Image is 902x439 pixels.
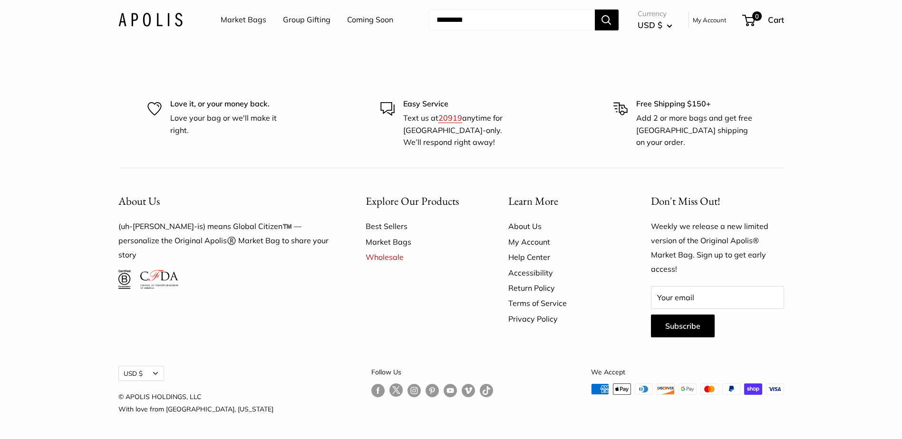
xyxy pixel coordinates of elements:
[636,112,755,149] p: Add 2 or more bags and get free [GEOGRAPHIC_DATA] shipping on your order.
[595,10,619,30] button: Search
[118,391,273,415] p: © APOLIS HOLDINGS, LLC With love from [GEOGRAPHIC_DATA], [US_STATE]
[371,366,493,378] p: Follow Us
[366,194,459,208] span: Explore Our Products
[768,15,784,25] span: Cart
[638,20,662,30] span: USD $
[638,7,672,20] span: Currency
[371,383,385,397] a: Follow us on Facebook
[636,98,755,110] p: Free Shipping $150+
[508,296,618,311] a: Terms of Service
[462,383,475,397] a: Follow us on Vimeo
[426,383,439,397] a: Follow us on Pinterest
[438,113,462,123] a: 20919
[366,192,475,210] button: Explore Our Products
[743,12,784,28] a: 0 Cart
[508,234,618,249] a: My Account
[389,383,403,401] a: Follow us on Twitter
[429,10,595,30] input: Search...
[366,234,475,249] a: Market Bags
[403,112,522,149] p: Text us at anytime for [GEOGRAPHIC_DATA]-only. We’ll respond right away!
[508,280,618,296] a: Return Policy
[170,112,289,136] p: Love your bag or we'll make it right.
[508,194,558,208] span: Learn More
[403,98,522,110] p: Easy Service
[508,219,618,234] a: About Us
[118,270,131,289] img: Certified B Corporation
[118,366,164,381] button: USD $
[508,249,618,265] a: Help Center
[651,315,715,337] button: Subscribe
[283,13,330,27] a: Group Gifting
[347,13,393,27] a: Coming Soon
[591,366,784,378] p: We Accept
[638,18,672,33] button: USD $
[651,192,784,210] p: Don't Miss Out!
[444,383,457,397] a: Follow us on YouTube
[480,383,493,397] a: Follow us on Tumblr
[366,219,475,234] a: Best Sellers
[407,383,421,397] a: Follow us on Instagram
[693,14,727,26] a: My Account
[508,265,618,280] a: Accessibility
[508,192,618,210] button: Learn More
[752,11,761,21] span: 0
[366,249,475,265] a: Wholesale
[118,194,160,208] span: About Us
[651,219,784,277] p: Weekly we release a new limited version of the Original Apolis® Market Bag. Sign up to get early ...
[221,13,266,27] a: Market Bags
[508,311,618,326] a: Privacy Policy
[118,219,332,262] p: (uh-[PERSON_NAME]-is) means Global Citizen™️ — personalize the Original Apolis®️ Market Bag to sh...
[118,13,183,27] img: Apolis
[170,98,289,110] p: Love it, or your money back.
[118,192,332,210] button: About Us
[140,270,178,289] img: Council of Fashion Designers of America Member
